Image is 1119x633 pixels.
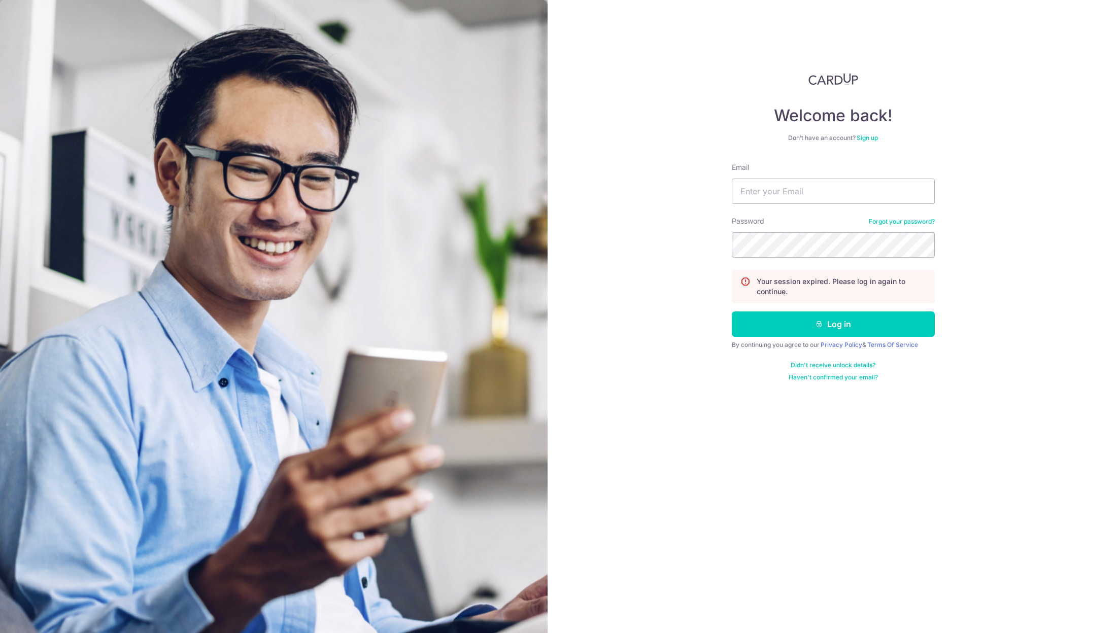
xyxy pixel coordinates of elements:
[732,162,749,172] label: Email
[867,341,918,348] a: Terms Of Service
[869,218,935,226] a: Forgot your password?
[732,105,935,126] h4: Welcome back!
[791,361,875,369] a: Didn't receive unlock details?
[857,134,878,142] a: Sign up
[821,341,862,348] a: Privacy Policy
[808,73,858,85] img: CardUp Logo
[732,134,935,142] div: Don’t have an account?
[732,341,935,349] div: By continuing you agree to our &
[757,276,926,297] p: Your session expired. Please log in again to continue.
[732,311,935,337] button: Log in
[732,179,935,204] input: Enter your Email
[789,373,878,381] a: Haven't confirmed your email?
[732,216,764,226] label: Password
